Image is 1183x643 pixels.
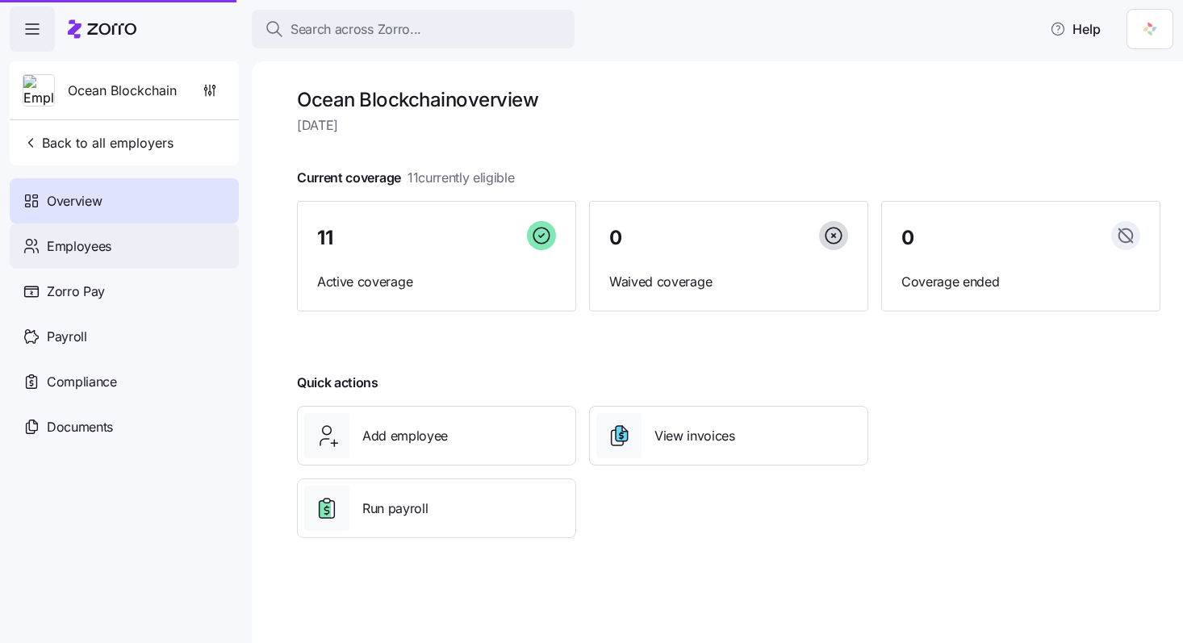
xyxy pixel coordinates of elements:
span: Active coverage [317,272,556,292]
img: 5711ede7-1a95-4d76-b346-8039fc8124a1-1741415864132.png [1137,16,1163,42]
span: 11 currently eligible [408,168,515,188]
span: Payroll [47,327,87,347]
span: View invoices [654,426,735,446]
span: Add employee [362,426,448,446]
span: Search across Zorro... [291,19,421,40]
span: Waived coverage [609,272,848,292]
span: Compliance [47,372,117,392]
a: Zorro Pay [10,269,239,314]
span: [DATE] [297,115,1160,136]
span: Ocean Blockchain [68,81,177,101]
a: Payroll [10,314,239,359]
span: Back to all employers [23,133,173,152]
span: 11 [317,228,332,248]
span: Documents [47,417,113,437]
img: Employer logo [23,75,54,107]
span: Current coverage [297,168,515,188]
span: Employees [47,236,111,257]
span: Overview [47,191,102,211]
a: Employees [10,223,239,269]
button: Help [1037,13,1114,45]
span: Zorro Pay [47,282,105,302]
span: 0 [609,228,622,248]
span: Quick actions [297,373,378,393]
button: Back to all employers [16,127,180,159]
span: Help [1050,19,1101,39]
span: 0 [901,228,914,248]
button: Search across Zorro... [252,10,575,48]
a: Overview [10,178,239,223]
a: Compliance [10,359,239,404]
span: Run payroll [362,499,428,519]
span: Coverage ended [901,272,1140,292]
h1: Ocean Blockchain overview [297,87,1160,112]
a: Documents [10,404,239,449]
